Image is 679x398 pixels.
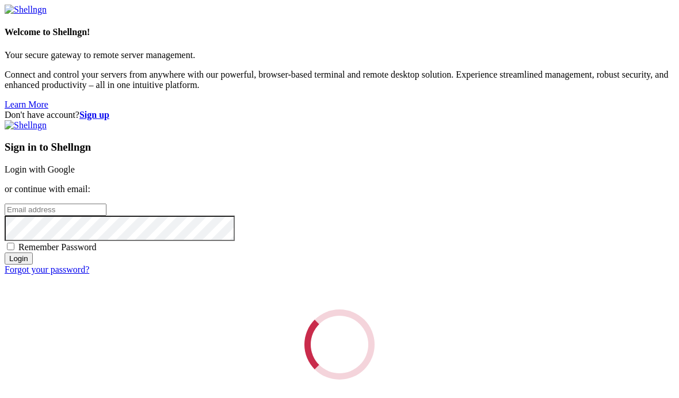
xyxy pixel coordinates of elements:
p: Your secure gateway to remote server management. [5,50,674,60]
span: Remember Password [18,242,97,252]
p: Connect and control your servers from anywhere with our powerful, browser-based terminal and remo... [5,70,674,90]
h4: Welcome to Shellngn! [5,27,674,37]
img: Shellngn [5,120,47,131]
img: Shellngn [5,5,47,15]
a: Sign up [79,110,109,120]
input: Remember Password [7,243,14,250]
a: Learn More [5,99,48,109]
a: Forgot your password? [5,265,89,274]
div: Loading... [292,297,388,393]
a: Login with Google [5,164,75,174]
div: Don't have account? [5,110,674,120]
p: or continue with email: [5,184,674,194]
h3: Sign in to Shellngn [5,141,674,154]
input: Login [5,252,33,265]
input: Email address [5,204,106,216]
